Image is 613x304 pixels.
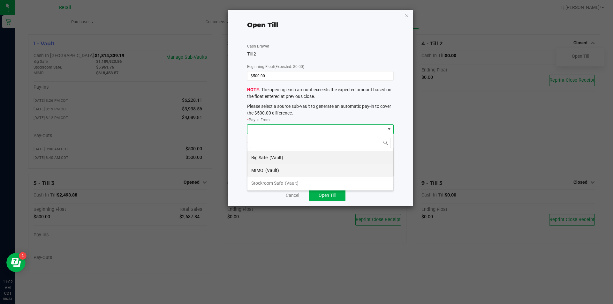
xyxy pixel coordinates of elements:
p: Please select a source sub-vault to generate an automatic pay-in to cover the $500.00 difference. [247,103,394,116]
span: (Vault) [269,155,283,160]
div: Open Till [247,20,278,30]
label: Pay-In From [247,117,270,123]
span: MIMO [251,168,263,173]
span: Stockroom Safe [251,181,283,186]
span: (Vault) [265,168,279,173]
span: Big Safe [251,155,268,160]
button: Open Till [309,189,345,201]
iframe: Resource center unread badge [19,252,26,260]
span: (Vault) [285,181,299,186]
iframe: Resource center [6,253,26,272]
span: Beginning Float [247,64,304,69]
span: The opening cash amount exceeds the expected amount based on the float entered at previous close. [247,87,394,116]
a: Cancel [286,192,299,199]
span: (Expected: $0.00) [274,64,304,69]
span: Open Till [319,193,336,198]
div: Till 2 [247,51,394,57]
label: Cash Drawer [247,43,269,49]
